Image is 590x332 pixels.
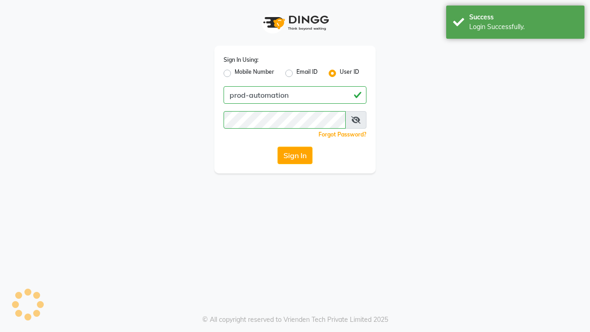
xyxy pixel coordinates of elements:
[224,56,259,64] label: Sign In Using:
[319,131,366,138] a: Forgot Password?
[469,12,578,22] div: Success
[277,147,313,164] button: Sign In
[469,22,578,32] div: Login Successfully.
[296,68,318,79] label: Email ID
[224,111,346,129] input: Username
[258,9,332,36] img: logo1.svg
[224,86,366,104] input: Username
[235,68,274,79] label: Mobile Number
[340,68,359,79] label: User ID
